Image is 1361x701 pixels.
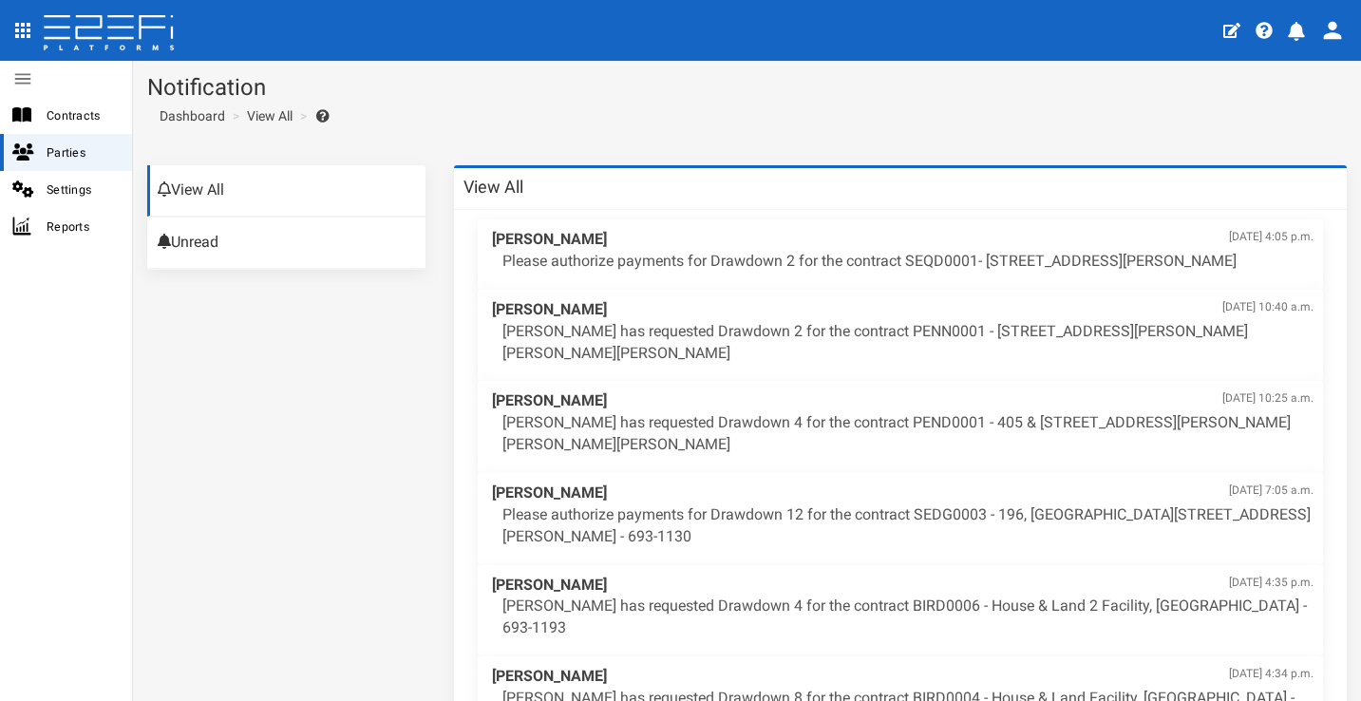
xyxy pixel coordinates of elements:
[502,321,1314,365] p: [PERSON_NAME] has requested Drawdown 2 for the contract PENN0001 - [STREET_ADDRESS][PERSON_NAME][...
[1229,483,1314,499] span: [DATE] 7:05 a.m.
[47,104,117,126] span: Contracts
[492,229,1314,251] span: [PERSON_NAME]
[502,251,1314,273] p: Please authorize payments for Drawdown 2 for the contract SEQD0001- [STREET_ADDRESS][PERSON_NAME]
[147,218,425,269] a: Unread
[47,179,117,200] span: Settings
[152,108,225,123] span: Dashboard
[502,412,1314,456] p: [PERSON_NAME] has requested Drawdown 4 for the contract PEND0001 - 405 & [STREET_ADDRESS][PERSON_...
[152,106,225,125] a: Dashboard
[492,299,1314,321] span: [PERSON_NAME]
[1222,390,1314,407] span: [DATE] 10:25 a.m.
[492,575,1314,597] span: [PERSON_NAME]
[1229,229,1314,245] span: [DATE] 4:05 p.m.
[478,473,1323,565] a: [PERSON_NAME][DATE] 7:05 a.m. Please authorize payments for Drawdown 12 for the contract SEDG0003...
[147,165,425,217] a: View All
[478,381,1323,473] a: [PERSON_NAME][DATE] 10:25 a.m. [PERSON_NAME] has requested Drawdown 4 for the contract PEND0001 -...
[478,565,1323,657] a: [PERSON_NAME][DATE] 4:35 p.m. [PERSON_NAME] has requested Drawdown 4 for the contract BIRD0006 - ...
[1229,575,1314,591] span: [DATE] 4:35 p.m.
[1229,666,1314,682] span: [DATE] 4:34 p.m.
[502,504,1314,548] p: Please authorize payments for Drawdown 12 for the contract SEDG0003 - 196, [GEOGRAPHIC_DATA][STRE...
[247,106,293,125] a: View All
[502,596,1314,639] p: [PERSON_NAME] has requested Drawdown 4 for the contract BIRD0006 - House & Land 2 Facility, [GEOG...
[47,216,117,237] span: Reports
[478,219,1323,290] a: [PERSON_NAME][DATE] 4:05 p.m. Please authorize payments for Drawdown 2 for the contract SEQD0001-...
[147,75,1347,100] h1: Notification
[1222,299,1314,315] span: [DATE] 10:40 a.m.
[463,179,523,196] h3: View All
[478,290,1323,382] a: [PERSON_NAME][DATE] 10:40 a.m. [PERSON_NAME] has requested Drawdown 2 for the contract PENN0001 -...
[492,666,1314,688] span: [PERSON_NAME]
[492,390,1314,412] span: [PERSON_NAME]
[492,483,1314,504] span: [PERSON_NAME]
[47,142,117,163] span: Parties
